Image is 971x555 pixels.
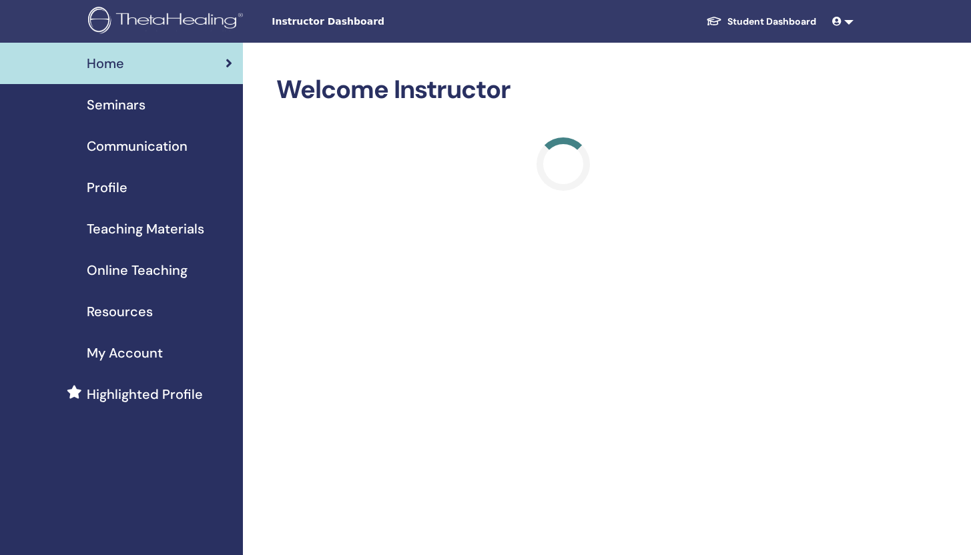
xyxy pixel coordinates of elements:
span: Resources [87,302,153,322]
span: Home [87,53,124,73]
span: Profile [87,177,127,197]
span: My Account [87,343,163,363]
span: Highlighted Profile [87,384,203,404]
span: Teaching Materials [87,219,204,239]
img: graduation-cap-white.svg [706,15,722,27]
span: Seminars [87,95,145,115]
img: logo.png [88,7,248,37]
span: Communication [87,136,188,156]
a: Student Dashboard [695,9,827,34]
h2: Welcome Instructor [276,75,851,105]
span: Instructor Dashboard [272,15,472,29]
span: Online Teaching [87,260,188,280]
